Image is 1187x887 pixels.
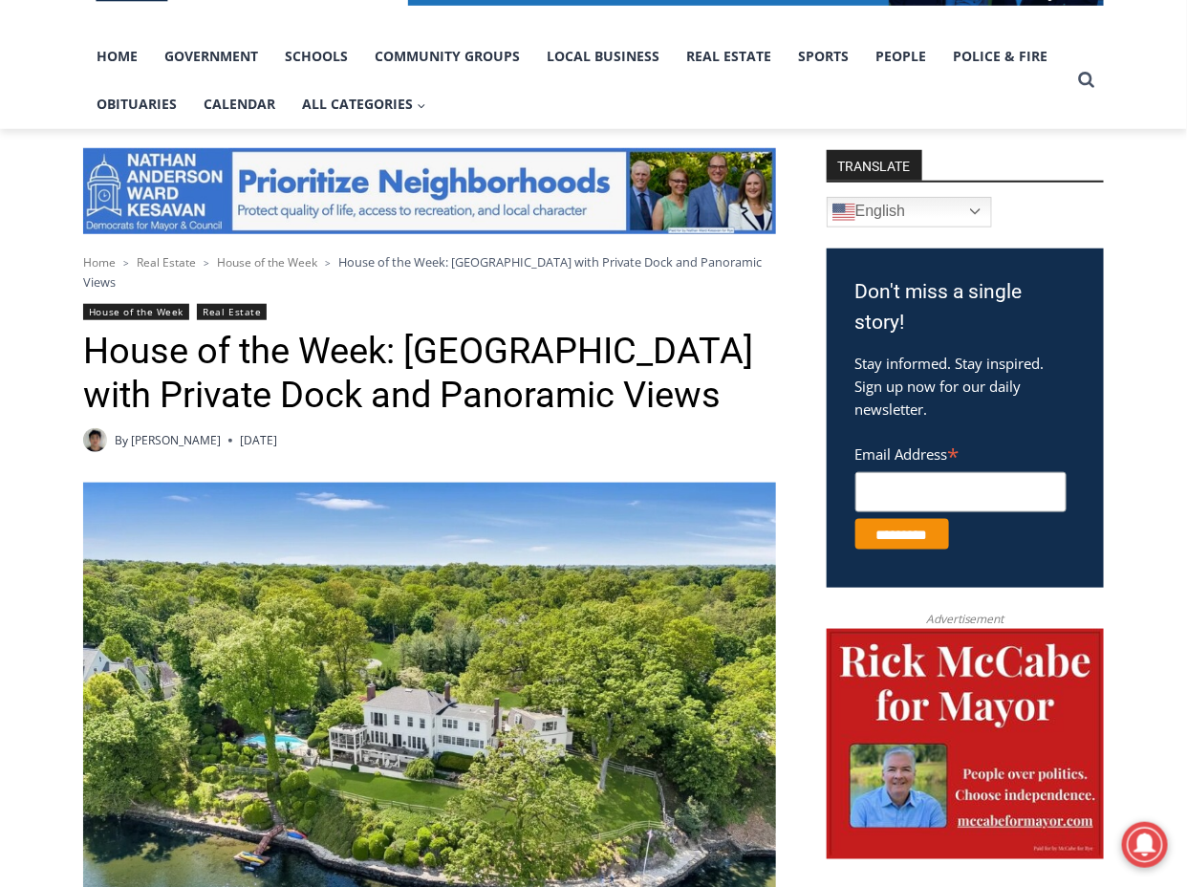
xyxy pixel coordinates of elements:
nav: Primary Navigation [83,32,1069,129]
a: Local Business [533,32,673,80]
a: Intern @ [DOMAIN_NAME] [460,185,926,238]
a: People [862,32,939,80]
a: Schools [271,32,361,80]
h3: Don't miss a single story! [855,277,1075,337]
a: English [827,197,992,227]
div: 3 [200,162,208,181]
a: Calendar [190,80,289,128]
a: Home [83,254,116,270]
div: "The first chef I interviewed talked about coming to [GEOGRAPHIC_DATA] from [GEOGRAPHIC_DATA] in ... [483,1,903,185]
a: Obituaries [83,80,190,128]
button: Child menu of All Categories [289,80,440,128]
strong: TRANSLATE [827,150,922,181]
span: > [204,256,209,270]
span: > [123,256,129,270]
a: Real Estate [673,32,785,80]
button: View Search Form [1069,63,1104,97]
div: Face Painting [200,56,267,157]
a: Author image [83,428,107,452]
div: / [213,162,218,181]
a: [PERSON_NAME] Read Sanctuary Fall Fest: [DATE] [1,190,276,238]
a: Home [83,32,151,80]
img: en [832,201,855,224]
span: House of the Week: [GEOGRAPHIC_DATA] with Private Dock and Panoramic Views [83,253,762,290]
a: Community Groups [361,32,533,80]
h4: [PERSON_NAME] Read Sanctuary Fall Fest: [DATE] [15,192,245,236]
a: Real Estate [197,304,267,320]
a: House of the Week [217,254,317,270]
a: Sports [785,32,862,80]
time: [DATE] [240,431,277,449]
p: Stay informed. Stay inspired. Sign up now for our daily newsletter. [855,352,1075,421]
span: > [325,256,331,270]
img: McCabe for Mayor [827,629,1104,860]
span: By [115,431,128,449]
nav: Breadcrumbs [83,252,776,292]
span: Intern @ [DOMAIN_NAME] [500,190,886,233]
a: Government [151,32,271,80]
label: Email Address [855,435,1067,469]
a: [PERSON_NAME] [131,432,221,448]
h1: House of the Week: [GEOGRAPHIC_DATA] with Private Dock and Panoramic Views [83,330,776,417]
a: House of the Week [83,304,189,320]
span: Advertisement [907,610,1024,628]
img: Patel, Devan - bio cropped 200x200 [83,428,107,452]
a: Real Estate [137,254,196,270]
a: Police & Fire [939,32,1061,80]
div: 6 [223,162,231,181]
